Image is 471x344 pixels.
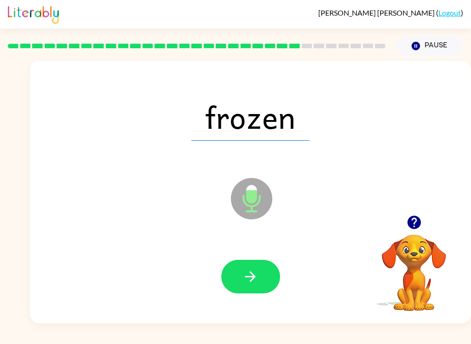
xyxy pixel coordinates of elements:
[318,8,436,17] span: [PERSON_NAME] [PERSON_NAME]
[368,220,460,312] video: Your browser must support playing .mp4 files to use Literably. Please try using another browser.
[318,8,463,17] div: ( )
[8,4,59,24] img: Literably
[396,35,463,57] button: Pause
[191,93,310,141] span: frozen
[438,8,461,17] a: Logout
